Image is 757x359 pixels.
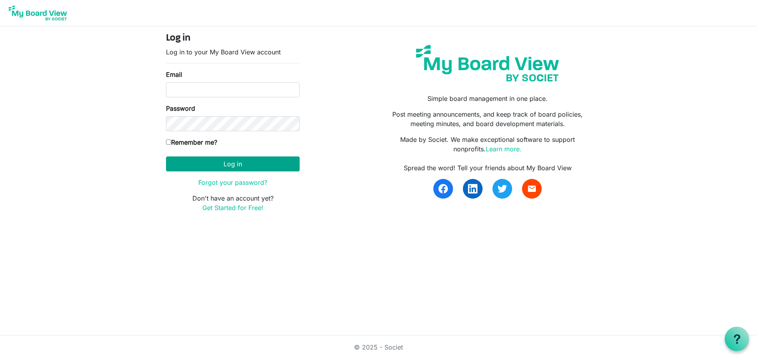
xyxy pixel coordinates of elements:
div: Spread the word! Tell your friends about My Board View [384,163,591,173]
img: my-board-view-societ.svg [410,39,565,87]
p: Log in to your My Board View account [166,47,300,57]
h4: Log in [166,33,300,44]
label: Remember me? [166,138,217,147]
img: My Board View Logo [6,3,69,23]
img: linkedin.svg [468,184,477,193]
a: email [522,179,542,199]
span: email [527,184,537,193]
img: twitter.svg [498,184,507,193]
label: Email [166,70,182,79]
p: Made by Societ. We make exceptional software to support nonprofits. [384,135,591,154]
a: Learn more. [486,145,522,153]
p: Post meeting announcements, and keep track of board policies, meeting minutes, and board developm... [384,110,591,128]
img: facebook.svg [438,184,448,193]
a: © 2025 - Societ [354,343,403,351]
p: Don't have an account yet? [166,193,300,212]
button: Log in [166,156,300,171]
a: Get Started for Free! [202,204,263,212]
a: Forgot your password? [198,179,267,186]
input: Remember me? [166,140,171,145]
p: Simple board management in one place. [384,94,591,103]
label: Password [166,104,195,113]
